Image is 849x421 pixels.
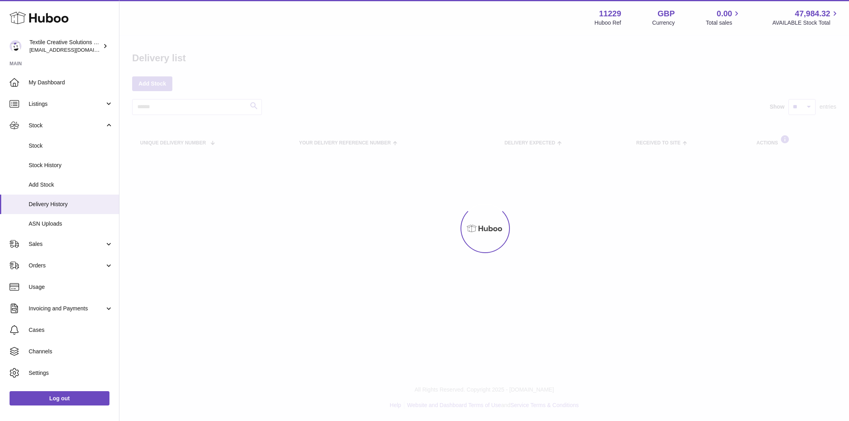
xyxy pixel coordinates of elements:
[29,369,113,377] span: Settings
[29,240,105,248] span: Sales
[29,122,105,129] span: Stock
[29,142,113,150] span: Stock
[29,348,113,355] span: Channels
[795,8,830,19] span: 47,984.32
[29,39,101,54] div: Textile Creative Solutions Limited
[706,8,741,27] a: 0.00 Total sales
[10,391,109,405] a: Log out
[717,8,732,19] span: 0.00
[29,283,113,291] span: Usage
[29,79,113,86] span: My Dashboard
[29,162,113,169] span: Stock History
[29,262,105,269] span: Orders
[29,201,113,208] span: Delivery History
[29,181,113,189] span: Add Stock
[599,8,621,19] strong: 11229
[29,100,105,108] span: Listings
[595,19,621,27] div: Huboo Ref
[29,305,105,312] span: Invoicing and Payments
[772,8,839,27] a: 47,984.32 AVAILABLE Stock Total
[29,47,117,53] span: [EMAIL_ADDRESS][DOMAIN_NAME]
[652,19,675,27] div: Currency
[29,220,113,228] span: ASN Uploads
[29,326,113,334] span: Cases
[772,19,839,27] span: AVAILABLE Stock Total
[10,40,21,52] img: sales@textilecreativesolutions.co.uk
[706,19,741,27] span: Total sales
[658,8,675,19] strong: GBP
